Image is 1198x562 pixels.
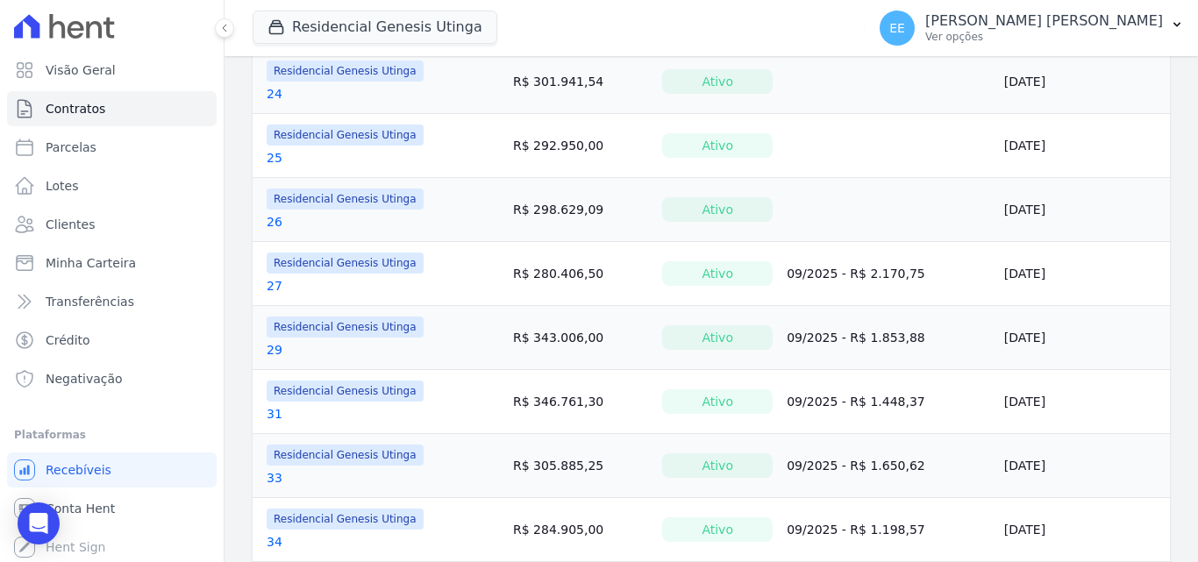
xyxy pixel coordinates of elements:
[925,12,1163,30] p: [PERSON_NAME] [PERSON_NAME]
[997,306,1170,370] td: [DATE]
[662,69,773,94] div: Ativo
[787,267,925,281] a: 09/2025 - R$ 2.170,75
[46,331,90,349] span: Crédito
[267,85,282,103] a: 24
[506,242,655,306] td: R$ 280.406,50
[997,370,1170,434] td: [DATE]
[506,178,655,242] td: R$ 298.629,09
[14,424,210,445] div: Plataformas
[662,453,773,478] div: Ativo
[506,50,655,114] td: R$ 301.941,54
[7,207,217,242] a: Clientes
[787,523,925,537] a: 09/2025 - R$ 1.198,57
[997,114,1170,178] td: [DATE]
[46,177,79,195] span: Lotes
[46,370,123,388] span: Negativação
[506,370,655,434] td: R$ 346.761,30
[46,461,111,479] span: Recebíveis
[267,149,282,167] a: 25
[506,306,655,370] td: R$ 343.006,00
[46,139,96,156] span: Parcelas
[787,395,925,409] a: 09/2025 - R$ 1.448,37
[267,277,282,295] a: 27
[7,130,217,165] a: Parcelas
[997,434,1170,498] td: [DATE]
[46,100,105,117] span: Contratos
[7,91,217,126] a: Contratos
[506,498,655,562] td: R$ 284.905,00
[506,114,655,178] td: R$ 292.950,00
[46,254,136,272] span: Minha Carteira
[662,517,773,542] div: Ativo
[506,434,655,498] td: R$ 305.885,25
[662,389,773,414] div: Ativo
[7,53,217,88] a: Visão Geral
[267,469,282,487] a: 33
[267,253,424,274] span: Residencial Genesis Utinga
[267,213,282,231] a: 26
[889,22,905,34] span: EE
[662,325,773,350] div: Ativo
[7,168,217,203] a: Lotes
[267,533,282,551] a: 34
[787,331,925,345] a: 09/2025 - R$ 1.853,88
[267,381,424,402] span: Residencial Genesis Utinga
[997,50,1170,114] td: [DATE]
[267,124,424,146] span: Residencial Genesis Utinga
[7,361,217,396] a: Negativação
[997,178,1170,242] td: [DATE]
[7,245,217,281] a: Minha Carteira
[925,30,1163,44] p: Ver opções
[7,284,217,319] a: Transferências
[267,317,424,338] span: Residencial Genesis Utinga
[253,11,497,44] button: Residencial Genesis Utinga
[46,216,95,233] span: Clientes
[267,509,424,530] span: Residencial Genesis Utinga
[787,459,925,473] a: 09/2025 - R$ 1.650,62
[662,197,773,222] div: Ativo
[46,500,115,517] span: Conta Hent
[7,491,217,526] a: Conta Hent
[866,4,1198,53] button: EE [PERSON_NAME] [PERSON_NAME] Ver opções
[997,242,1170,306] td: [DATE]
[46,61,116,79] span: Visão Geral
[267,445,424,466] span: Residencial Genesis Utinga
[46,293,134,310] span: Transferências
[662,133,773,158] div: Ativo
[997,498,1170,562] td: [DATE]
[7,323,217,358] a: Crédito
[662,261,773,286] div: Ativo
[7,452,217,487] a: Recebíveis
[267,60,424,82] span: Residencial Genesis Utinga
[267,405,282,423] a: 31
[267,341,282,359] a: 29
[267,189,424,210] span: Residencial Genesis Utinga
[18,502,60,544] div: Open Intercom Messenger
